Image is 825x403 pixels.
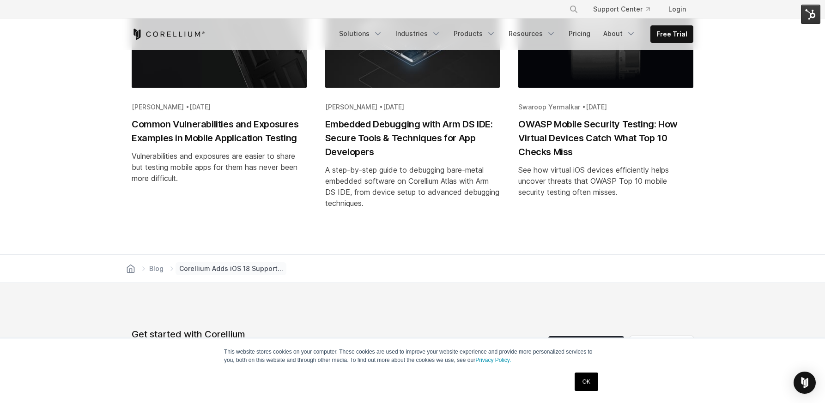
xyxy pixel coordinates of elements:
img: HubSpot Tools Menu Toggle [801,5,820,24]
a: Free Trial [651,26,693,42]
div: Navigation Menu [334,25,693,43]
a: Products [448,25,501,42]
div: [PERSON_NAME] • [132,102,307,112]
div: Swaroop Yermalkar • [518,102,693,112]
span: [DATE] [189,103,211,111]
div: Open Intercom Messenger [794,372,816,394]
div: See how virtual iOS devices efficiently helps uncover threats that OWASP Top 10 mobile security t... [518,164,693,198]
button: Search [565,1,582,18]
div: Get started with Corellium [132,327,368,341]
div: [PERSON_NAME] • [325,102,500,112]
div: Navigation Menu [558,1,693,18]
h2: Embedded Debugging with Arm DS IDE: Secure Tools & Techniques for App Developers [325,117,500,159]
span: Blog [149,264,164,273]
a: Login [661,1,693,18]
a: About [598,25,641,42]
a: Solutions [334,25,388,42]
a: Contact us [630,336,693,358]
a: Pricing [563,25,596,42]
a: Corellium Home [132,29,205,40]
a: OK [575,373,598,391]
a: Resources [503,25,561,42]
a: Privacy Policy. [475,357,511,363]
a: Industries [390,25,446,42]
span: [DATE] [586,103,607,111]
span: [DATE] [383,103,404,111]
div: A step-by-step guide to debugging bare-metal embedded software on Corellium Atlas with Arm DS IDE... [325,164,500,209]
a: Request a trial [548,336,624,358]
div: Vulnerabilities and exposures are easier to share but testing mobile apps for them has never been... [132,150,307,184]
a: Support Center [586,1,657,18]
a: Blog [147,262,165,275]
h2: OWASP Mobile Security Testing: How Virtual Devices Catch What Top 10 Checks Miss [518,117,693,159]
span: Corellium Adds iOS 18 Support | Jailbreak iOS | Test Apps [176,262,286,275]
h2: Common Vulnerabilities and Exposures Examples in Mobile Application Testing [132,117,307,145]
p: This website stores cookies on your computer. These cookies are used to improve your website expe... [224,348,601,364]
